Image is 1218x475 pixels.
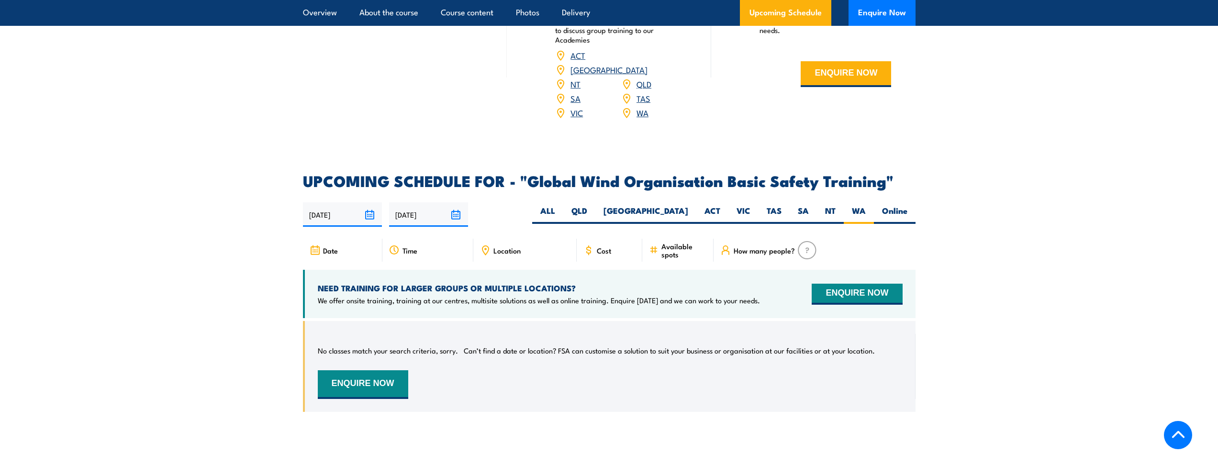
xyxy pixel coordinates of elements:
label: TAS [759,205,790,224]
button: ENQUIRE NOW [318,370,408,399]
a: ACT [570,49,585,61]
p: No classes match your search criteria, sorry. [318,346,458,355]
span: Cost [597,246,611,254]
span: Date [323,246,338,254]
p: We offer onsite training, training at our centres, multisite solutions as well as online training... [318,296,760,305]
label: NT [817,205,844,224]
p: Can’t find a date or location? FSA can customise a solution to suit your business or organisation... [464,346,875,355]
label: VIC [728,205,759,224]
label: [GEOGRAPHIC_DATA] [595,205,696,224]
input: To date [389,202,468,227]
a: [GEOGRAPHIC_DATA] [570,64,648,75]
label: ACT [696,205,728,224]
h2: UPCOMING SCHEDULE FOR - "Global Wind Organisation Basic Safety Training" [303,174,916,187]
span: How many people? [734,246,795,254]
a: NT [570,78,581,89]
input: From date [303,202,382,227]
button: ENQUIRE NOW [801,61,891,87]
span: Available spots [661,242,707,258]
p: Book your training now or enquire [DATE] to discuss group training to our Academies [555,16,687,44]
label: Online [874,205,916,224]
label: WA [844,205,874,224]
a: TAS [637,92,650,104]
label: SA [790,205,817,224]
h4: NEED TRAINING FOR LARGER GROUPS OR MULTIPLE LOCATIONS? [318,283,760,293]
a: VIC [570,107,583,118]
button: ENQUIRE NOW [812,284,902,305]
span: Time [402,246,417,254]
a: QLD [637,78,651,89]
label: QLD [563,205,595,224]
a: WA [637,107,648,118]
label: ALL [532,205,563,224]
span: Location [493,246,521,254]
a: SA [570,92,581,104]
